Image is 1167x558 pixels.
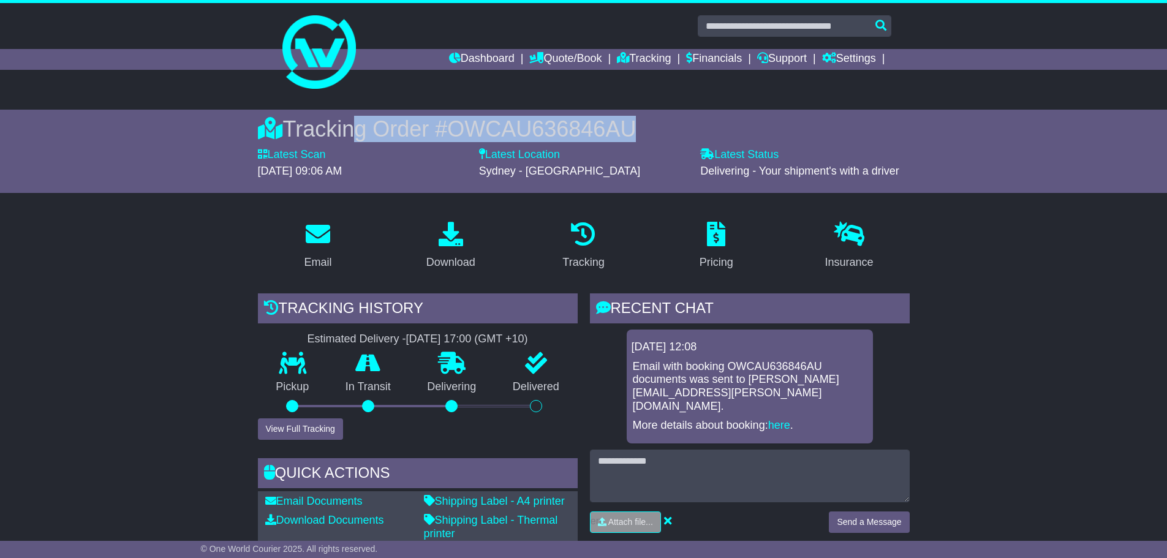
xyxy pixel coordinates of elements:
[418,217,483,275] a: Download
[258,293,578,326] div: Tracking history
[562,254,604,271] div: Tracking
[265,514,384,526] a: Download Documents
[822,49,876,70] a: Settings
[258,418,343,440] button: View Full Tracking
[258,116,910,142] div: Tracking Order #
[617,49,671,70] a: Tracking
[479,148,560,162] label: Latest Location
[686,49,742,70] a: Financials
[633,360,867,413] p: Email with booking OWCAU636846AU documents was sent to [PERSON_NAME][EMAIL_ADDRESS][PERSON_NAME][...
[692,217,741,275] a: Pricing
[529,49,602,70] a: Quote/Book
[258,458,578,491] div: Quick Actions
[829,511,909,533] button: Send a Message
[700,254,733,271] div: Pricing
[265,495,363,507] a: Email Documents
[633,419,867,432] p: More details about booking: .
[632,341,868,354] div: [DATE] 12:08
[494,380,578,394] p: Delivered
[406,333,528,346] div: [DATE] 17:00 (GMT +10)
[327,380,409,394] p: In Transit
[700,148,779,162] label: Latest Status
[424,495,565,507] a: Shipping Label - A4 printer
[258,380,328,394] p: Pickup
[409,380,495,394] p: Delivering
[554,217,612,275] a: Tracking
[296,217,339,275] a: Email
[768,419,790,431] a: here
[757,49,807,70] a: Support
[479,165,640,177] span: Sydney - [GEOGRAPHIC_DATA]
[817,217,882,275] a: Insurance
[304,254,331,271] div: Email
[258,333,578,346] div: Estimated Delivery -
[447,116,636,141] span: OWCAU636846AU
[449,49,515,70] a: Dashboard
[700,165,899,177] span: Delivering - Your shipment's with a driver
[424,514,558,540] a: Shipping Label - Thermal printer
[825,254,874,271] div: Insurance
[426,254,475,271] div: Download
[258,148,326,162] label: Latest Scan
[258,165,342,177] span: [DATE] 09:06 AM
[590,293,910,326] div: RECENT CHAT
[201,544,378,554] span: © One World Courier 2025. All rights reserved.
